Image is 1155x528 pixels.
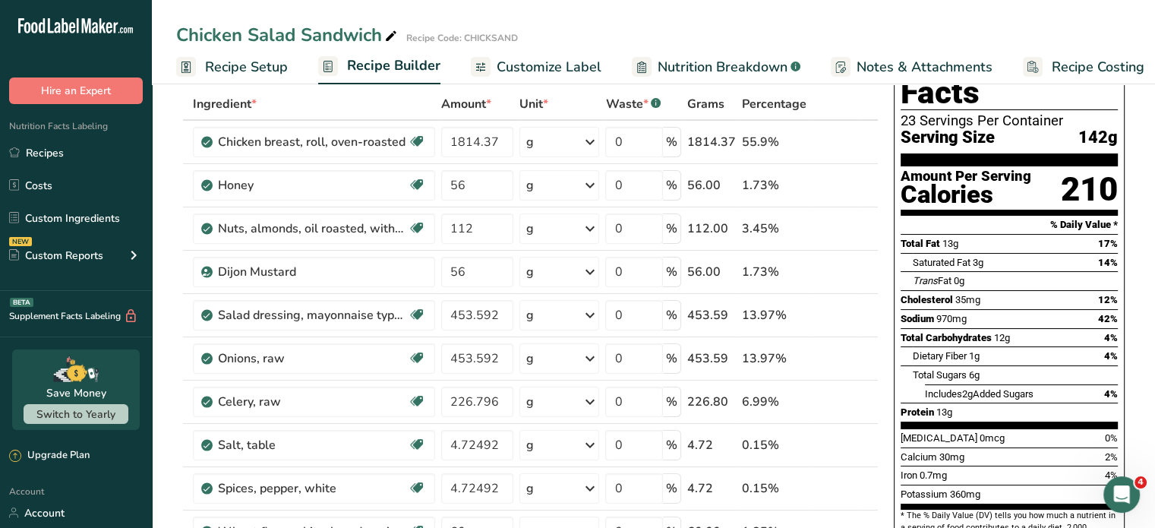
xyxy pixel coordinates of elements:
div: Spices, pepper, white [218,479,408,498]
span: Total Fat [901,238,940,249]
div: Waste [605,95,661,113]
div: 226.80 [687,393,736,411]
span: 4% [1105,470,1118,481]
span: Includes Added Sugars [925,388,1034,400]
span: 13g [936,406,952,418]
span: 360mg [950,488,980,500]
span: Potassium [901,488,948,500]
span: 4% [1104,350,1118,362]
div: Chicken Salad Sandwich [176,21,400,49]
div: Calories [901,184,1031,206]
a: Recipe Setup [176,50,288,84]
div: g [526,220,534,238]
div: 210 [1061,169,1118,210]
span: Calcium [901,451,937,463]
a: Nutrition Breakdown [632,50,800,84]
span: Customize Label [497,57,601,77]
div: Chicken breast, roll, oven-roasted [218,133,408,151]
section: % Daily Value * [901,216,1118,234]
div: Honey [218,176,408,194]
span: Dietary Fiber [913,350,967,362]
span: 0% [1105,432,1118,444]
div: 112.00 [687,220,736,238]
span: 970mg [936,313,967,324]
div: 453.59 [687,349,736,368]
span: 42% [1098,313,1118,324]
div: 0.15% [742,479,806,498]
span: Serving Size [901,128,995,147]
div: g [526,479,534,498]
div: g [526,436,534,454]
span: 14% [1098,257,1118,268]
div: g [526,176,534,194]
span: [MEDICAL_DATA] [901,432,977,444]
div: NEW [9,237,32,246]
span: 1g [969,350,980,362]
span: Recipe Setup [205,57,288,77]
div: 13.97% [742,306,806,324]
button: Hire an Expert [9,77,143,104]
div: 0.15% [742,436,806,454]
div: 4.72 [687,479,736,498]
button: Switch to Yearly [24,404,128,424]
div: Salad dressing, mayonnaise type, regular, with salt [218,306,408,324]
span: 0.7mg [920,470,947,481]
div: Onions, raw [218,349,408,368]
span: Sodium [901,313,934,324]
a: Customize Label [471,50,601,84]
span: Protein [901,406,934,418]
span: Switch to Yearly [36,407,115,422]
div: 453.59 [687,306,736,324]
span: 2g [962,388,973,400]
span: Recipe Costing [1052,57,1144,77]
span: Percentage [742,95,806,113]
span: 12g [994,332,1010,343]
span: 3g [973,257,983,268]
i: Trans [913,275,938,286]
span: Iron [901,470,917,481]
a: Notes & Attachments [831,50,992,84]
span: Amount [441,95,491,113]
div: Amount Per Serving [901,169,1031,184]
div: g [526,133,534,151]
div: 1.73% [742,263,806,281]
span: 2% [1105,451,1118,463]
div: g [526,393,534,411]
div: 1.73% [742,176,806,194]
div: Nuts, almonds, oil roasted, without salt added [218,220,408,238]
h1: Nutrition Facts [901,40,1118,110]
span: 142g [1078,128,1118,147]
div: 6.99% [742,393,806,411]
span: 30mg [939,451,964,463]
div: 56.00 [687,176,736,194]
div: BETA [10,298,33,307]
div: g [526,306,534,324]
span: Total Sugars [913,369,967,381]
div: g [526,263,534,281]
span: Grams [687,95,724,113]
span: Unit [519,95,548,113]
span: Saturated Fat [913,257,970,268]
div: 13.97% [742,349,806,368]
div: g [526,349,534,368]
div: Upgrade Plan [9,448,90,463]
div: Salt, table [218,436,408,454]
span: 12% [1098,294,1118,305]
div: 1814.37 [687,133,736,151]
div: 4.72 [687,436,736,454]
span: Ingredient [193,95,257,113]
span: 35mg [955,294,980,305]
a: Recipe Builder [318,49,440,85]
div: Celery, raw [218,393,408,411]
span: Cholesterol [901,294,953,305]
span: 4% [1104,388,1118,400]
iframe: Intercom live chat [1103,476,1140,513]
span: Recipe Builder [347,55,440,76]
div: 55.9% [742,133,806,151]
div: Dijon Mustard [218,263,408,281]
div: Recipe Code: CHICKSAND [406,31,518,45]
span: Notes & Attachments [857,57,992,77]
span: Nutrition Breakdown [658,57,787,77]
span: Total Carbohydrates [901,332,992,343]
span: 0g [954,275,964,286]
